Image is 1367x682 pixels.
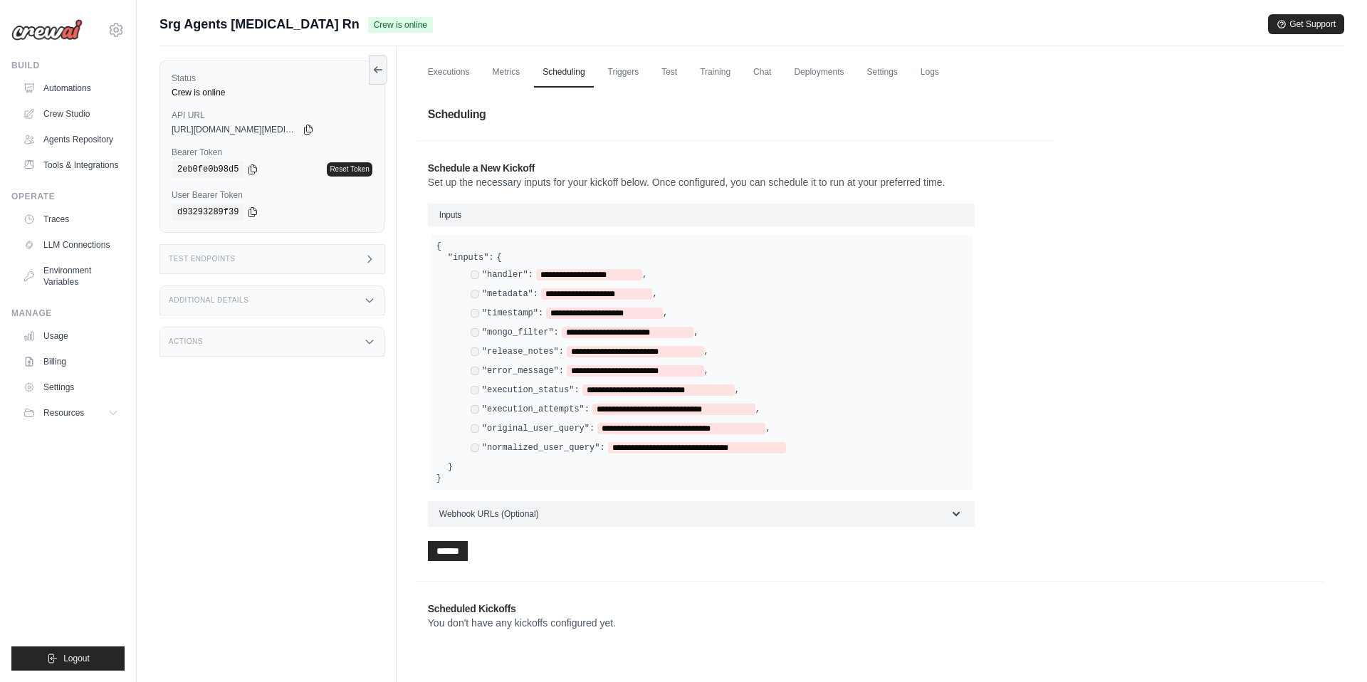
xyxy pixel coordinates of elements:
[1296,614,1367,682] iframe: Chat Widget
[172,189,372,201] label: User Bearer Token
[482,442,605,453] label: "normalized_user_query":
[484,58,529,88] a: Metrics
[419,58,478,88] a: Executions
[43,407,84,419] span: Resources
[436,241,441,251] span: {
[17,234,125,256] a: LLM Connections
[436,473,441,483] span: }
[17,350,125,373] a: Billing
[11,308,125,319] div: Manage
[11,19,83,41] img: Logo
[663,308,668,319] span: ,
[17,128,125,151] a: Agents Repository
[497,252,502,263] span: {
[482,288,538,300] label: "metadata":
[428,616,865,630] p: You don't have any kickoffs configured yet.
[765,423,770,434] span: ,
[169,337,203,346] h3: Actions
[642,269,647,280] span: ,
[172,147,372,158] label: Bearer Token
[653,58,686,88] a: Test
[17,376,125,399] a: Settings
[439,508,539,520] span: Webhook URLs (Optional)
[448,461,453,473] span: }
[17,208,125,231] a: Traces
[11,646,125,671] button: Logout
[482,308,543,319] label: "timestamp":
[172,204,244,221] code: d93293289f39
[17,154,125,177] a: Tools & Integrations
[482,346,564,357] label: "release_notes":
[172,124,300,135] span: [URL][DOMAIN_NAME][MEDICAL_DATA]
[912,58,948,88] a: Logs
[482,327,559,338] label: "mongo_filter":
[428,161,1043,175] h2: Schedule a New Kickoff
[368,17,433,33] span: Crew is online
[428,602,1313,616] h2: Scheduled Kickoffs
[172,87,372,98] div: Crew is online
[428,175,1043,189] p: Set up the necessary inputs for your kickoff below. Once configured, you can schedule it to run a...
[17,77,125,100] a: Automations
[693,327,698,338] span: ,
[63,653,90,664] span: Logout
[448,252,494,263] label: "inputs":
[691,58,739,88] a: Training
[11,191,125,202] div: Operate
[745,58,780,88] a: Chat
[482,365,564,377] label: "error_message":
[482,423,595,434] label: "original_user_query":
[17,325,125,347] a: Usage
[428,501,975,527] button: Webhook URLs (Optional)
[159,14,360,34] span: Srg Agents [MEDICAL_DATA] Rn
[439,210,461,220] span: Inputs
[172,110,372,121] label: API URL
[735,384,740,396] span: ,
[785,58,852,88] a: Deployments
[482,404,590,415] label: "execution_attempts":
[417,95,1324,135] h1: Scheduling
[169,296,248,305] h3: Additional Details
[599,58,648,88] a: Triggers
[17,402,125,424] button: Resources
[172,73,372,84] label: Status
[652,288,657,300] span: ,
[755,404,760,415] span: ,
[172,161,244,178] code: 2eb0fe0b98d5
[858,58,906,88] a: Settings
[704,365,709,377] span: ,
[482,269,533,280] label: "handler":
[17,259,125,293] a: Environment Variables
[169,255,236,263] h3: Test Endpoints
[1268,14,1344,34] button: Get Support
[11,60,125,71] div: Build
[17,103,125,125] a: Crew Studio
[482,384,580,396] label: "execution_status":
[534,58,593,88] a: Scheduling
[327,162,372,177] a: Reset Token
[704,346,709,357] span: ,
